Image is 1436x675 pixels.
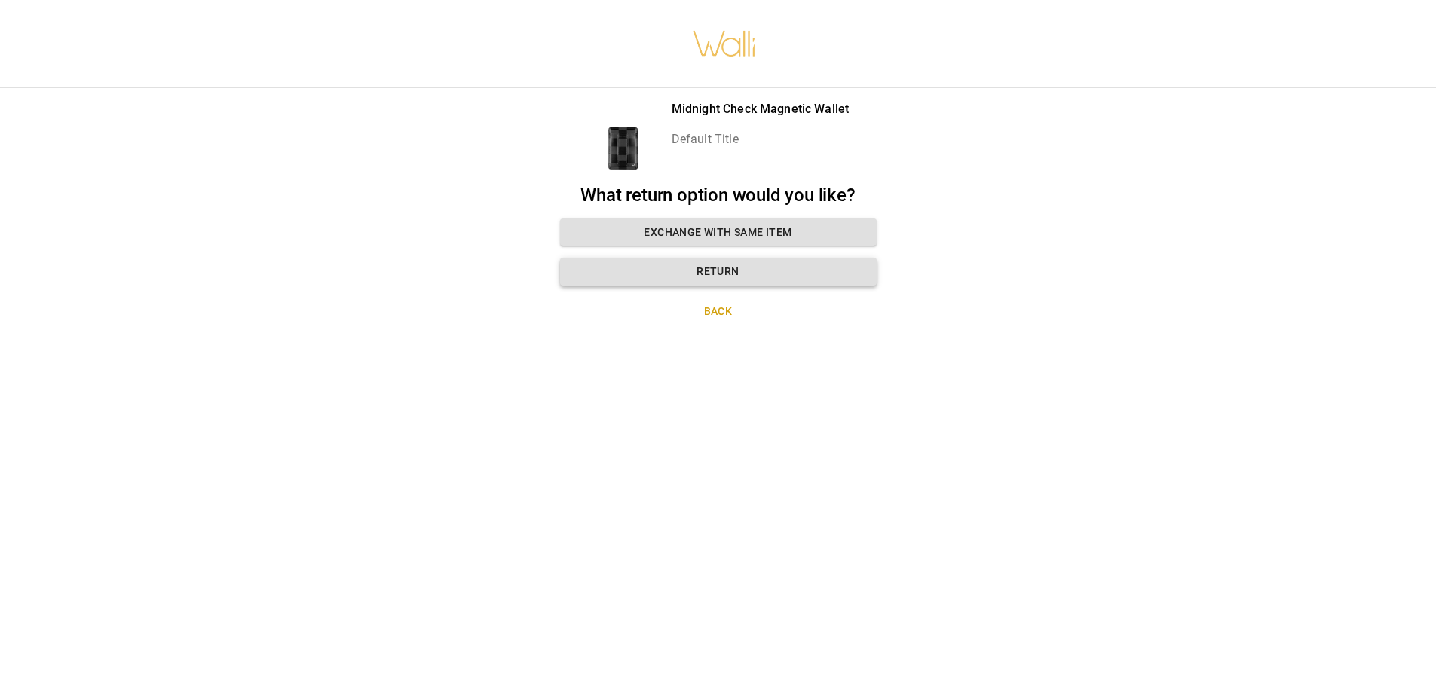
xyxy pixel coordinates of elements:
[692,11,757,76] img: walli-inc.myshopify.com
[560,185,877,206] h2: What return option would you like?
[672,100,850,118] p: Midnight Check Magnetic Wallet
[560,258,877,286] button: Return
[672,130,850,148] p: Default Title
[560,298,877,325] button: Back
[560,218,877,246] button: Exchange with same item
